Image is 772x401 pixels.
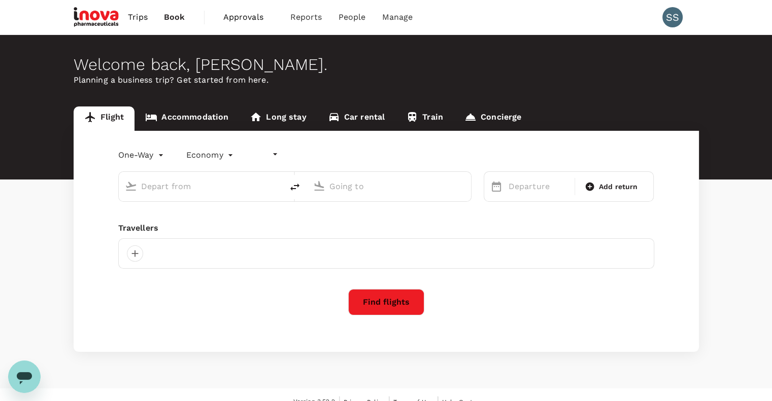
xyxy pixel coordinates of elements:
button: Find flights [348,289,424,315]
a: Train [395,106,454,131]
span: Approvals [223,11,274,23]
iframe: Button to launch messaging window [8,360,41,393]
div: One-Way [118,147,166,163]
span: Reports [290,11,322,23]
p: Departure [509,180,568,193]
button: Open [464,185,466,187]
input: Depart from [141,178,261,194]
a: Accommodation [135,106,239,131]
button: delete [283,175,307,199]
span: People [339,11,366,23]
a: Car rental [317,106,396,131]
div: SS [662,7,683,27]
span: Trips [128,11,148,23]
span: Book [164,11,185,23]
img: iNova Pharmaceuticals [74,6,120,28]
span: Manage [382,11,413,23]
div: Economy [186,147,236,163]
a: Concierge [454,106,532,131]
span: Add return [599,181,638,192]
div: Travellers [118,222,654,234]
button: Open [276,185,278,187]
a: Flight [74,106,135,131]
input: Going to [329,178,450,194]
a: Long stay [239,106,317,131]
div: Welcome back , [PERSON_NAME] . [74,55,699,74]
p: Planning a business trip? Get started from here. [74,74,699,86]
